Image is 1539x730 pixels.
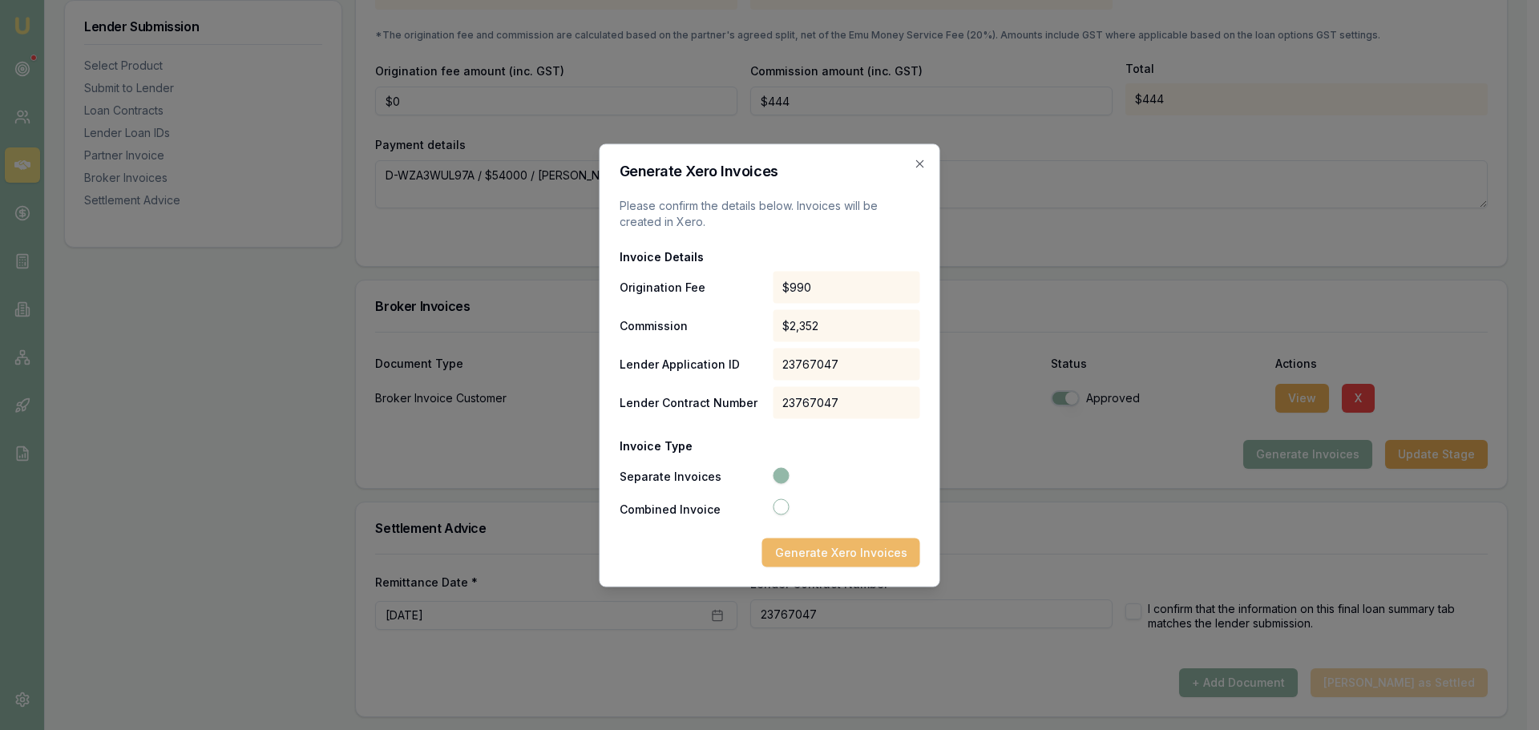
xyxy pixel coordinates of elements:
[620,470,770,482] label: Separate Invoices
[620,197,920,229] p: Please confirm the details below. Invoices will be created in Xero.
[620,503,770,514] label: Combined Invoice
[620,394,767,410] span: Lender Contract Number
[620,248,767,264] span: Invoice Details
[773,386,920,418] div: 23767047
[620,279,767,295] span: Origination Fee
[620,438,767,454] span: Invoice Type
[773,309,920,341] div: $2,352
[620,163,920,178] h2: Generate Xero Invoices
[762,538,920,567] button: Generate Xero Invoices
[620,356,767,372] span: Lender Application ID
[620,317,767,333] span: Commission
[773,348,920,380] div: 23767047
[773,271,920,303] div: $990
